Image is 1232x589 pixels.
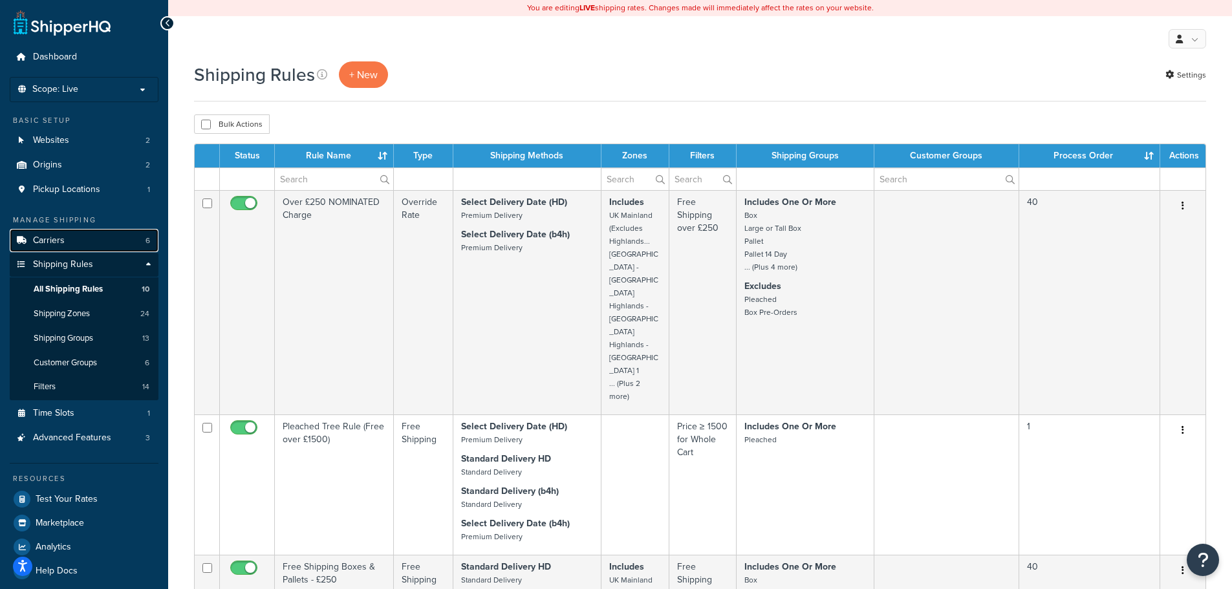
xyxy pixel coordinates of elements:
small: Premium Delivery [461,209,523,221]
span: Pickup Locations [33,184,100,195]
th: Rule Name : activate to sort column ascending [275,144,394,167]
span: 3 [146,433,150,444]
th: Actions [1160,144,1205,167]
span: Websites [33,135,69,146]
a: Marketplace [10,511,158,535]
button: Bulk Actions [194,114,270,134]
input: Search [669,168,736,190]
td: 1 [1019,414,1160,555]
a: Time Slots 1 [10,402,158,425]
a: Help Docs [10,559,158,583]
a: Filters 14 [10,375,158,399]
li: Time Slots [10,402,158,425]
a: Shipping Rules [10,253,158,277]
input: Search [275,168,393,190]
small: Premium Delivery [461,434,523,445]
span: Carriers [33,235,65,246]
p: + New [339,61,388,88]
small: Standard Delivery [461,466,522,478]
a: Shipping Zones 24 [10,302,158,326]
li: Customer Groups [10,351,158,375]
strong: Includes [609,560,644,573]
button: Open Resource Center [1187,544,1219,576]
strong: Includes One Or More [744,560,836,573]
span: 6 [145,358,149,369]
span: Analytics [36,542,71,553]
td: Pleached Tree Rule (Free over £1500) [275,414,394,555]
span: 14 [142,381,149,392]
td: 40 [1019,190,1160,414]
span: 1 [147,184,150,195]
strong: Excludes [744,279,781,293]
span: 6 [146,235,150,246]
span: Help Docs [36,566,78,577]
span: Dashboard [33,52,77,63]
small: Standard Delivery [461,574,522,586]
th: Zones [601,144,669,167]
th: Status [220,144,275,167]
span: 1 [147,408,150,419]
th: Process Order : activate to sort column ascending [1019,144,1160,167]
li: Shipping Groups [10,327,158,350]
a: ShipperHQ Home [14,10,111,36]
div: Manage Shipping [10,215,158,226]
strong: Standard Delivery (b4h) [461,484,559,498]
h1: Shipping Rules [194,62,315,87]
td: Override Rate [394,190,453,414]
span: Customer Groups [34,358,97,369]
td: Free Shipping [394,414,453,555]
input: Search [874,168,1018,190]
th: Type [394,144,453,167]
a: Dashboard [10,45,158,69]
td: Free Shipping over £250 [669,190,737,414]
li: Advanced Features [10,426,158,450]
li: Carriers [10,229,158,253]
strong: Includes One Or More [744,420,836,433]
li: Shipping Zones [10,302,158,326]
a: Carriers 6 [10,229,158,253]
span: Time Slots [33,408,74,419]
span: Shipping Groups [34,333,93,344]
li: Filters [10,375,158,399]
span: 2 [146,160,150,171]
b: LIVE [579,2,595,14]
li: Pickup Locations [10,178,158,202]
span: All Shipping Rules [34,284,103,295]
span: Advanced Features [33,433,111,444]
strong: Select Delivery Date (b4h) [461,517,570,530]
small: Pleached [744,434,777,445]
small: UK Mainland (Excludes Highlands... [GEOGRAPHIC_DATA] - [GEOGRAPHIC_DATA] Highlands - [GEOGRAPHIC_... [609,209,658,402]
th: Customer Groups [874,144,1019,167]
li: Websites [10,129,158,153]
div: Basic Setup [10,115,158,126]
a: Settings [1165,66,1206,84]
a: All Shipping Rules 10 [10,277,158,301]
li: Origins [10,153,158,177]
a: Analytics [10,535,158,559]
small: Premium Delivery [461,531,523,542]
span: 10 [142,284,149,295]
strong: Standard Delivery HD [461,560,551,573]
a: Customer Groups 6 [10,351,158,375]
a: Advanced Features 3 [10,426,158,450]
span: Shipping Rules [33,259,93,270]
span: Shipping Zones [34,308,90,319]
th: Shipping Methods [453,144,601,167]
th: Shipping Groups [737,144,874,167]
a: Shipping Groups 13 [10,327,158,350]
span: Filters [34,381,56,392]
small: Pleached Box Pre-Orders [744,294,797,318]
strong: Includes One Or More [744,195,836,209]
a: Test Your Rates [10,487,158,511]
strong: Select Delivery Date (HD) [461,420,567,433]
small: Box Large or Tall Box Pallet Pallet 14 Day ... (Plus 4 more) [744,209,801,273]
strong: Select Delivery Date (HD) [461,195,567,209]
span: 2 [146,135,150,146]
strong: Includes [609,195,644,209]
li: Shipping Rules [10,253,158,400]
input: Search [601,168,669,190]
